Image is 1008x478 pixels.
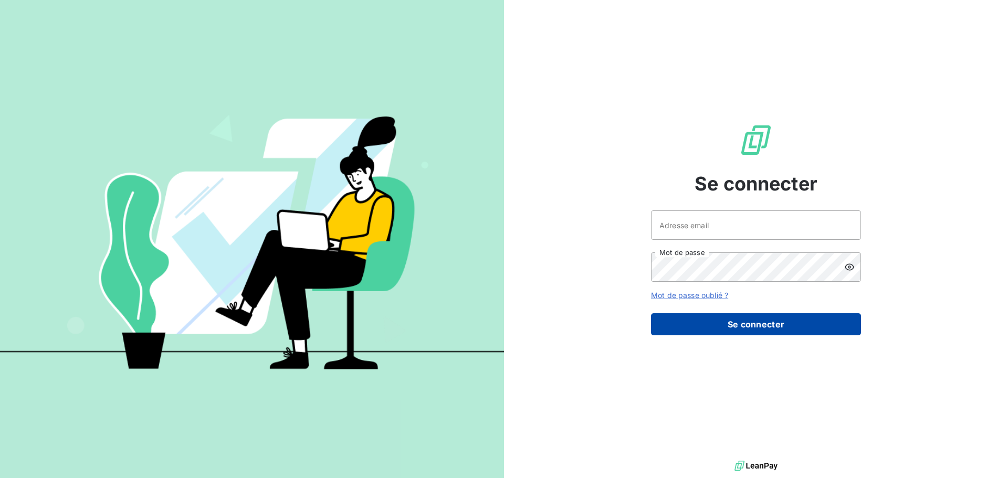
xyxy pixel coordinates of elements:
[651,313,861,335] button: Se connecter
[651,210,861,240] input: placeholder
[734,458,778,474] img: logo
[651,291,728,300] a: Mot de passe oublié ?
[739,123,773,157] img: Logo LeanPay
[695,169,817,198] span: Se connecter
